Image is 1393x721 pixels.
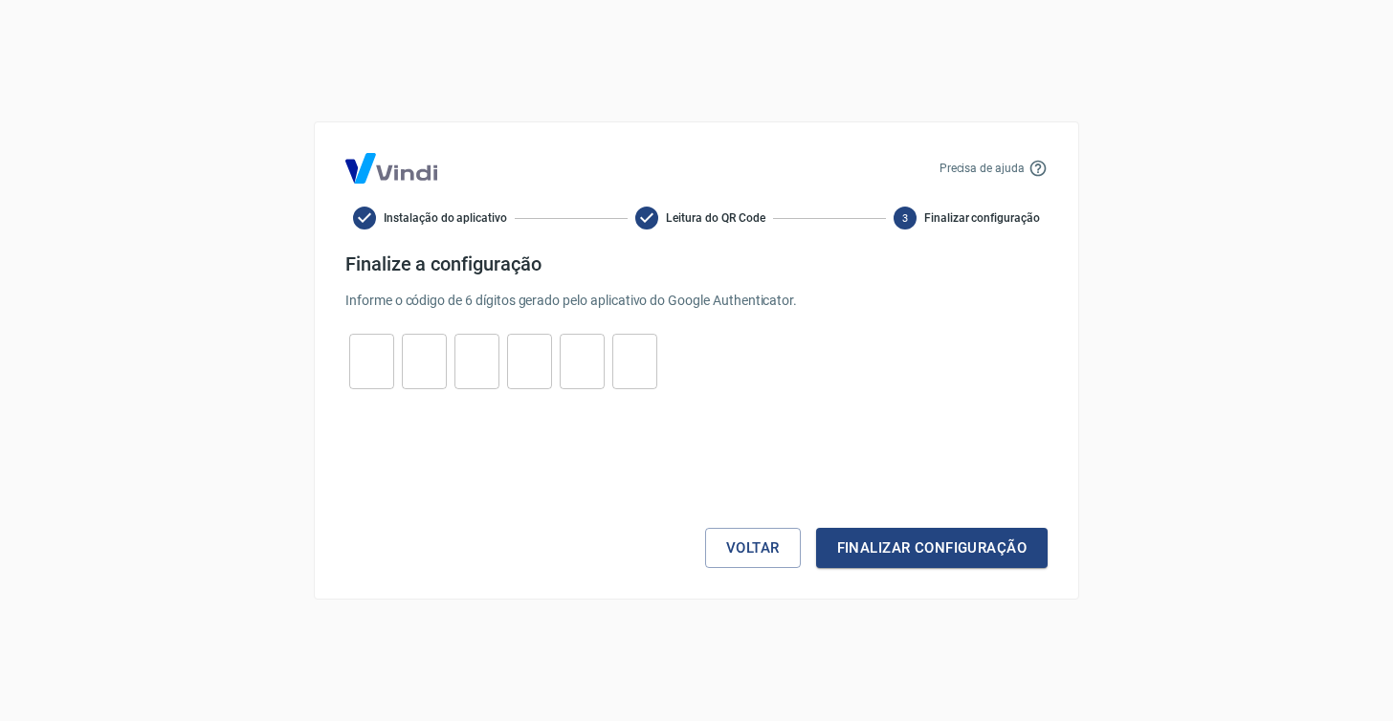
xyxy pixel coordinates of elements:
span: Instalação do aplicativo [384,209,507,227]
span: Finalizar configuração [924,209,1040,227]
span: Leitura do QR Code [666,209,764,227]
button: Voltar [705,528,801,568]
p: Informe o código de 6 dígitos gerado pelo aplicativo do Google Authenticator. [345,291,1048,311]
h4: Finalize a configuração [345,252,1048,275]
p: Precisa de ajuda [940,160,1025,177]
button: Finalizar configuração [816,528,1048,568]
img: Logo Vind [345,153,437,184]
text: 3 [902,212,908,225]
